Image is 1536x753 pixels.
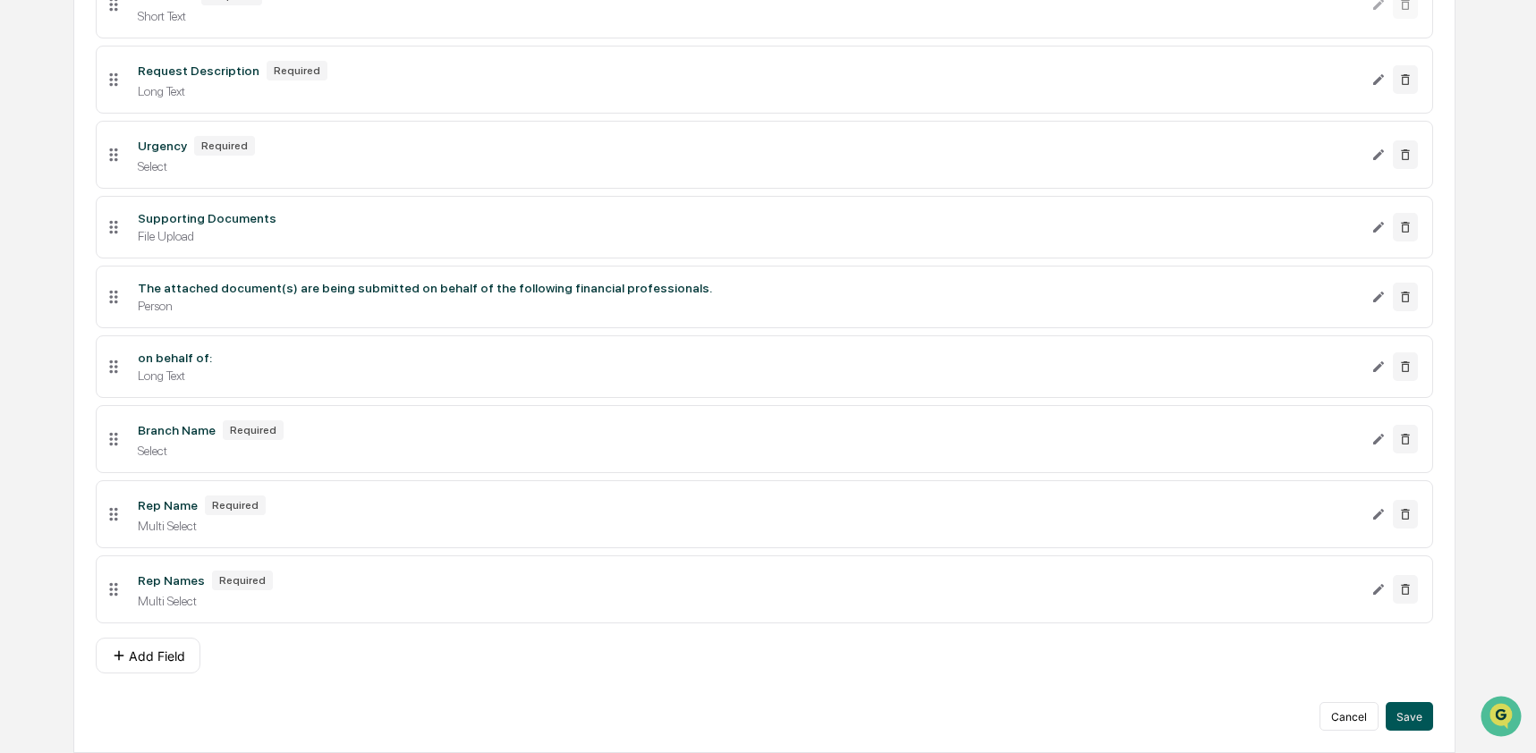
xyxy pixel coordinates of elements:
[138,84,1357,98] div: Long Text
[18,227,32,241] div: 🖐️
[138,594,1357,608] div: Multi Select
[130,227,144,241] div: 🗄️
[1371,213,1386,241] button: Edit Supporting Documents field
[138,229,1357,243] div: File Upload
[36,259,113,277] span: Data Lookup
[138,423,216,437] div: Branch Name
[1371,283,1386,311] button: Edit The attached document(s) are being submitted on behalf of the following financial profession...
[138,299,1357,313] div: Person
[1371,352,1386,381] button: Edit on behalf of: field
[1371,140,1386,169] button: Edit Urgency field
[18,137,50,169] img: 1746055101610-c473b297-6a78-478c-a979-82029cc54cd1
[178,303,216,317] span: Pylon
[11,252,120,284] a: 🔎Data Lookup
[138,63,259,78] div: Request Description
[1386,702,1433,731] button: Save
[138,498,198,512] div: Rep Name
[138,9,1357,23] div: Short Text
[1320,702,1379,731] button: Cancel
[138,281,712,295] div: The attached document(s) are being submitted on behalf of the following financial professionals.
[1371,425,1386,453] button: Edit Branch Name field
[36,225,115,243] span: Preclearance
[1479,694,1527,742] iframe: Open customer support
[126,302,216,317] a: Powered byPylon
[138,368,1357,383] div: Long Text
[18,38,326,66] p: How can we help?
[96,638,200,673] button: Add Field
[304,142,326,164] button: Start new chat
[138,519,1357,533] div: Multi Select
[1371,500,1386,529] button: Edit Rep Name field
[123,218,229,250] a: 🗄️Attestations
[18,261,32,275] div: 🔎
[61,155,226,169] div: We're available if you need us!
[205,495,266,515] div: Required
[1371,65,1386,94] button: Edit Request Description field
[138,573,205,588] div: Rep Names
[212,571,273,590] div: Required
[11,218,123,250] a: 🖐️Preclearance
[148,225,222,243] span: Attestations
[138,351,212,365] div: on behalf of:
[267,61,327,80] div: Required
[138,211,276,225] div: Supporting Documents
[61,137,293,155] div: Start new chat
[138,139,187,153] div: Urgency
[138,444,1357,458] div: Select
[223,420,284,440] div: Required
[1371,575,1386,604] button: Edit Rep Names field
[138,159,1357,173] div: Select
[194,136,255,156] div: Required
